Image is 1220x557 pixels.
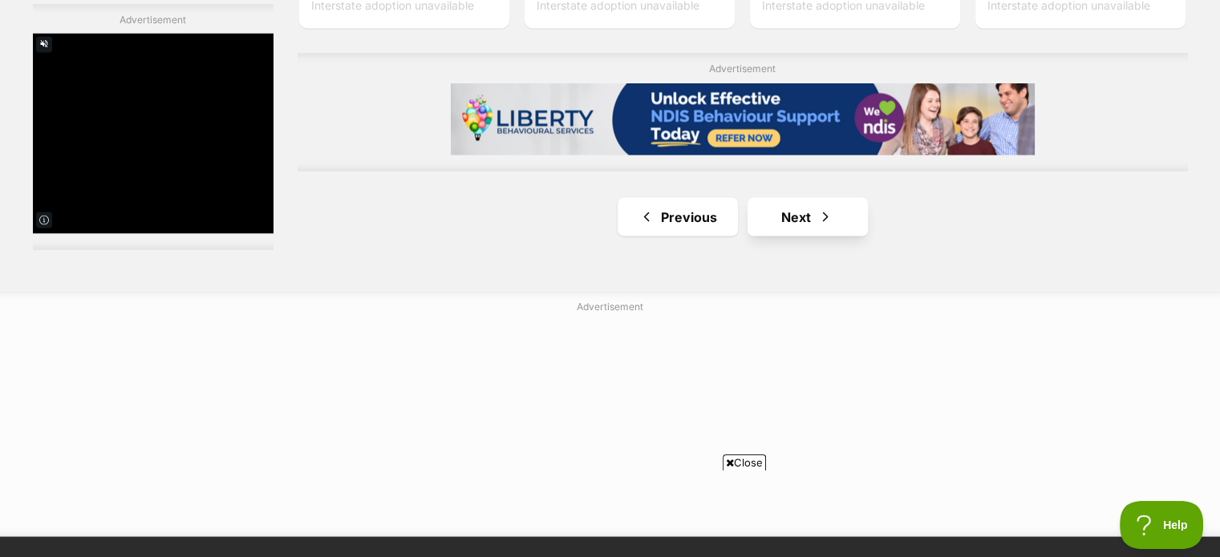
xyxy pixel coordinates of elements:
[748,197,868,236] a: Next page
[221,477,999,549] iframe: Advertisement
[221,320,999,520] iframe: Advertisement
[1120,501,1204,549] iframe: Help Scout Beacon - Open
[618,197,738,236] a: Previous page
[451,83,1035,155] iframe: Advertisement
[298,53,1188,171] div: Advertisement
[33,34,274,234] iframe: Advertisement
[33,4,274,250] div: Advertisement
[723,454,766,470] span: Close
[298,197,1188,236] nav: Pagination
